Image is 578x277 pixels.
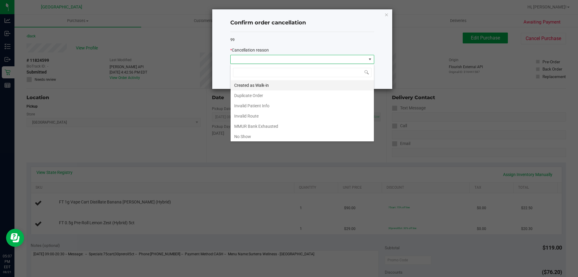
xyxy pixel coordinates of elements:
button: Close [384,11,389,18]
li: Created as Walk-in [231,80,374,90]
li: Invalid Patient Info [231,101,374,111]
span: 99 [230,37,235,42]
li: Duplicate Order [231,90,374,101]
h4: Confirm order cancellation [230,19,374,27]
li: MMUR Bank Exhausted [231,121,374,131]
li: No Show [231,131,374,142]
iframe: Resource center [6,229,24,247]
li: Invalid Route [231,111,374,121]
span: Cancellation reason [232,48,269,52]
